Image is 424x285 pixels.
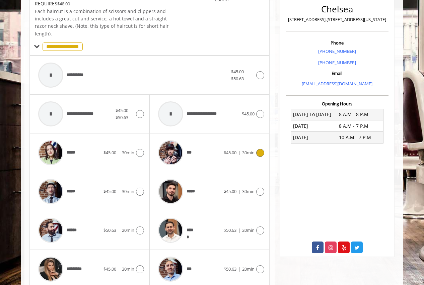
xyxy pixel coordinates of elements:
[242,111,255,117] span: $45.00
[122,227,134,233] span: 20min
[103,266,116,272] span: $45.00
[242,266,255,272] span: 20min
[238,188,240,194] span: |
[103,150,116,156] span: $45.00
[116,107,131,120] span: $45.00 - $50.63
[224,150,236,156] span: $45.00
[122,266,134,272] span: 30min
[291,109,337,120] td: [DATE] To [DATE]
[242,227,255,233] span: 20min
[238,150,240,156] span: |
[318,60,356,66] a: [PHONE_NUMBER]
[35,8,169,37] span: Each haircut is a combination of scissors and clippers and includes a great cut and service, a ho...
[242,150,255,156] span: 30min
[287,16,387,23] p: [STREET_ADDRESS],[STREET_ADDRESS][US_STATE]
[35,0,57,7] span: This service needs some Advance to be paid before we block your appointment
[118,188,120,194] span: |
[287,71,387,76] h3: Email
[238,266,240,272] span: |
[318,48,356,54] a: [PHONE_NUMBER]
[302,81,372,87] a: [EMAIL_ADDRESS][DOMAIN_NAME]
[231,69,246,82] span: $45.00 - $50.63
[291,120,337,132] td: [DATE]
[238,227,240,233] span: |
[118,227,120,233] span: |
[287,40,387,45] h3: Phone
[103,188,116,194] span: $45.00
[291,132,337,143] td: [DATE]
[224,188,236,194] span: $45.00
[224,227,236,233] span: $50.63
[337,132,383,143] td: 10 A.M - 7 P.M
[286,101,388,106] h3: Opening Hours
[224,266,236,272] span: $50.63
[337,120,383,132] td: 8 A.M - 7 P.M
[287,4,387,14] h2: Chelsea
[122,188,134,194] span: 30min
[122,150,134,156] span: 30min
[118,150,120,156] span: |
[118,266,120,272] span: |
[103,227,116,233] span: $50.63
[337,109,383,120] td: 8 A.M - 8 P.M
[242,188,255,194] span: 30min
